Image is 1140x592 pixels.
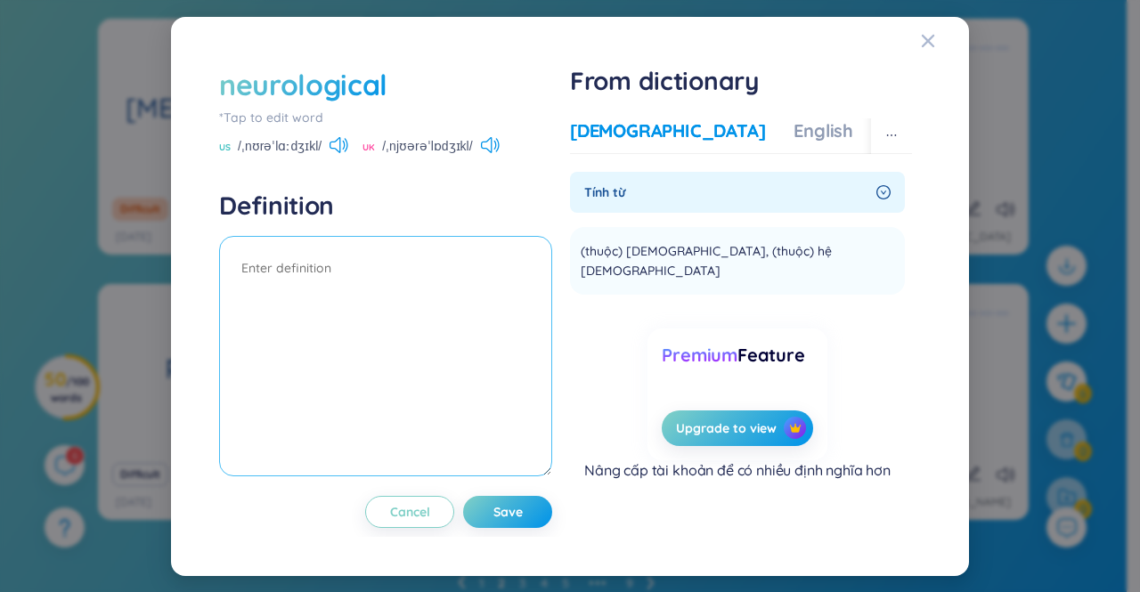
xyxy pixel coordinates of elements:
[584,460,891,480] div: Nâng cấp tài khoản để có nhiều định nghĩa hơn
[362,141,375,155] span: UK
[570,118,765,143] div: [DEMOGRAPHIC_DATA]
[570,65,912,97] h1: From dictionary
[219,108,552,127] div: *Tap to edit word
[921,17,969,65] button: Close
[794,118,853,143] div: English
[238,136,322,156] span: /ˌnʊrəˈlɑːdʒɪkl/
[676,419,777,437] span: Upgrade to view
[219,141,231,155] span: US
[885,129,898,142] span: ellipsis
[493,503,523,521] span: Save
[382,136,472,156] span: /ˌnjʊərəˈlɒdʒɪkl/
[581,241,871,280] span: (thuộc) [DEMOGRAPHIC_DATA], (thuộc) hệ [DEMOGRAPHIC_DATA]
[219,65,387,104] div: neurological
[876,185,891,199] span: right-circle
[584,182,869,202] span: Tính từ
[390,503,430,521] span: Cancel
[219,190,552,222] h4: Definition
[662,343,812,368] div: Feature
[871,118,912,154] button: ellipsis
[789,422,802,434] img: crown icon
[662,344,737,366] span: Premium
